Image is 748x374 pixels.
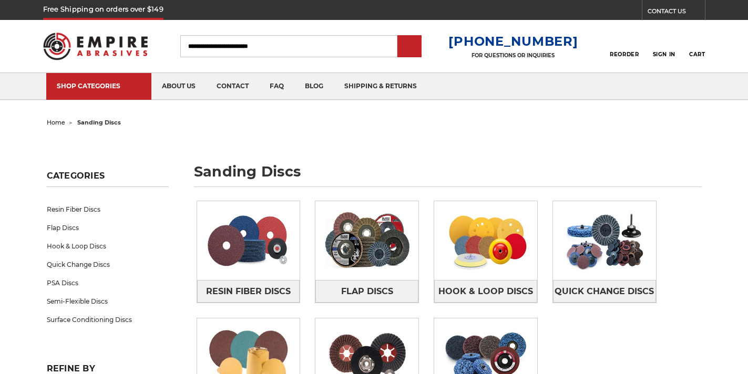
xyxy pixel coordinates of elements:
img: Quick Change Discs [553,201,656,280]
a: Hook & Loop Discs [47,237,169,255]
h1: sanding discs [194,164,702,187]
img: Empire Abrasives [43,26,148,67]
a: Flap Discs [47,219,169,237]
a: home [47,119,65,126]
img: Resin Fiber Discs [197,201,300,280]
a: blog [294,73,334,100]
span: sanding discs [77,119,121,126]
input: Submit [399,36,420,57]
a: Quick Change Discs [47,255,169,274]
span: Sign In [653,51,675,58]
a: PSA Discs [47,274,169,292]
img: Hook & Loop Discs [434,201,537,280]
a: about us [151,73,206,100]
a: Surface Conditioning Discs [47,310,169,329]
a: Reorder [610,35,639,57]
span: Flap Discs [341,283,393,300]
h5: Categories [47,171,169,187]
a: [PHONE_NUMBER] [448,34,578,49]
a: shipping & returns [334,73,427,100]
a: Cart [689,35,705,58]
img: Flap Discs [315,201,418,280]
a: Hook & Loop Discs [434,280,537,303]
a: Flap Discs [315,280,418,303]
span: Quick Change Discs [555,283,654,300]
a: contact [206,73,259,100]
span: Hook & Loop Discs [438,283,533,300]
a: Semi-Flexible Discs [47,292,169,310]
div: SHOP CATEGORIES [57,82,141,90]
a: faq [259,73,294,100]
p: FOR QUESTIONS OR INQUIRIES [448,52,578,59]
a: Resin Fiber Discs [47,200,169,219]
a: Quick Change Discs [553,280,656,303]
a: Resin Fiber Discs [197,280,300,303]
span: Cart [689,51,705,58]
a: SHOP CATEGORIES [46,73,151,100]
a: CONTACT US [648,5,705,20]
span: Resin Fiber Discs [206,283,291,300]
span: Reorder [610,51,639,58]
